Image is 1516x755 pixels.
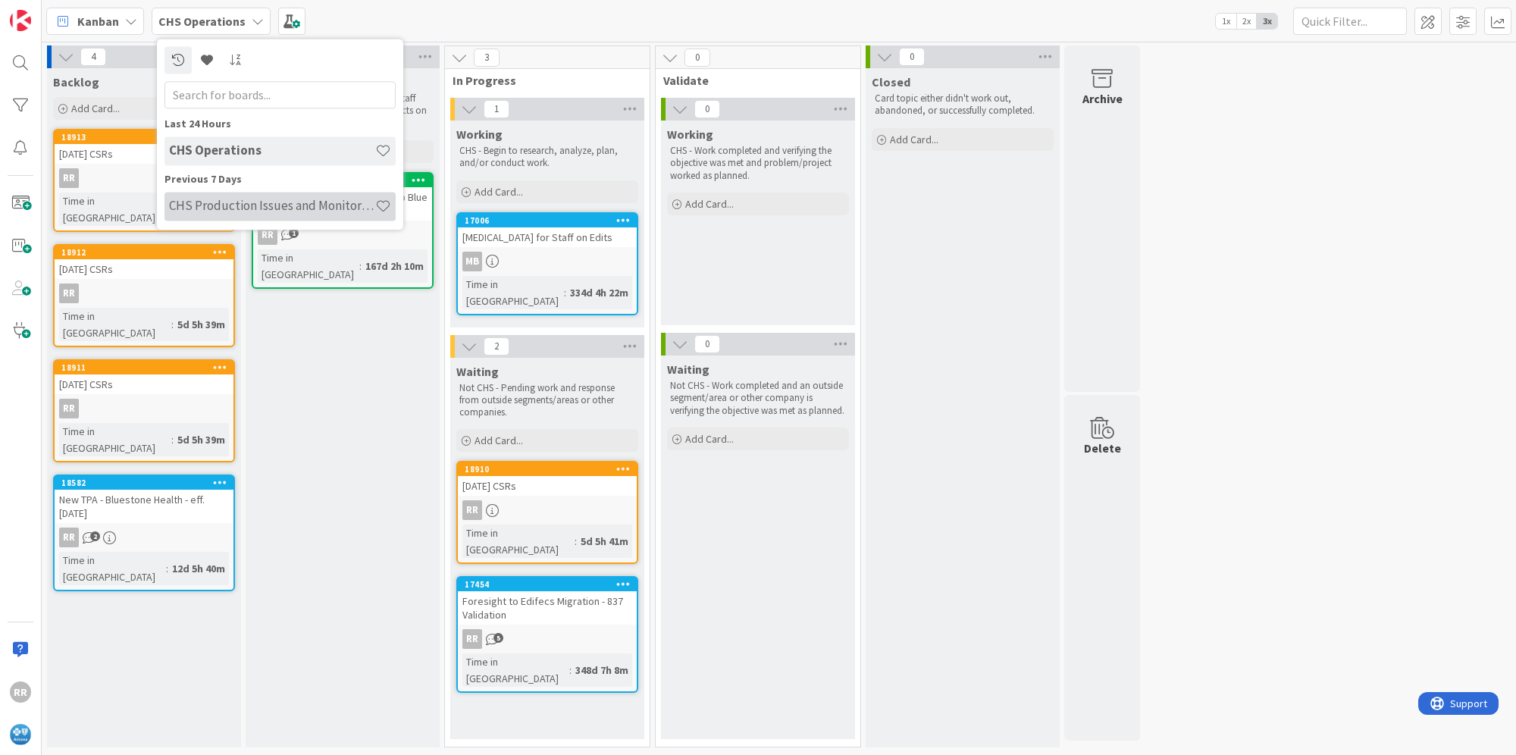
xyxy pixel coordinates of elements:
div: RR [253,225,432,245]
div: New TPA - Bluestone Health - eff. [DATE] [55,490,233,523]
span: Support [32,2,69,20]
span: 1x [1216,14,1236,29]
span: 5 [493,633,503,643]
a: 17454Foresight to Edifecs Migration - 837 ValidationRRTime in [GEOGRAPHIC_DATA]:348d 7h 8m [456,576,638,693]
div: 5d 5h 41m [577,533,632,550]
div: [DATE] CSRs [55,374,233,394]
div: 18910[DATE] CSRs [458,462,637,496]
h4: CHS Production Issues and Monitoring [169,199,375,214]
span: Add Card... [71,102,120,115]
div: Time in [GEOGRAPHIC_DATA] [59,423,171,456]
span: 0 [694,335,720,353]
div: 17006 [465,215,637,226]
span: Validate [663,73,841,88]
div: [DATE] CSRs [55,259,233,279]
div: RR [258,225,277,245]
span: Working [456,127,503,142]
div: Time in [GEOGRAPHIC_DATA] [258,249,359,283]
div: RR [458,629,637,649]
div: Previous 7 Days [164,171,396,187]
div: 17006[MEDICAL_DATA] for Staff on Edits [458,214,637,247]
img: avatar [10,724,31,745]
div: RR [10,681,31,703]
div: 17454 [465,579,637,590]
span: Add Card... [475,185,523,199]
span: 2 [90,531,100,541]
span: : [575,533,577,550]
div: MB [462,252,482,271]
div: 348d 7h 8m [572,662,632,678]
a: 18582New TPA - Bluestone Health - eff. [DATE]RRTime in [GEOGRAPHIC_DATA]:12d 5h 40m [53,475,235,591]
div: 18913 [55,130,233,144]
a: 18911[DATE] CSRsRRTime in [GEOGRAPHIC_DATA]:5d 5h 39m [53,359,235,462]
span: 1 [289,228,299,238]
span: : [171,431,174,448]
span: Add Card... [890,133,938,146]
div: Last 24 Hours [164,116,396,132]
span: 2x [1236,14,1257,29]
p: Card topic either didn't work out, abandoned, or successfully completed. [875,92,1051,117]
div: RR [55,168,233,188]
div: RR [55,284,233,303]
a: 18912[DATE] CSRsRRTime in [GEOGRAPHIC_DATA]:5d 5h 39m [53,244,235,347]
span: Add Card... [685,197,734,211]
h4: CHS Operations [169,143,375,158]
p: CHS - Work completed and verifying the objective was met and problem/project worked as planned. [670,145,846,182]
span: Working [667,127,713,142]
div: RR [59,399,79,418]
span: : [569,662,572,678]
img: Visit kanbanzone.com [10,10,31,31]
div: Delete [1084,439,1121,457]
span: 0 [899,48,925,66]
div: 167d 2h 10m [362,258,428,274]
span: 3 [474,49,500,67]
a: 18913[DATE] CSRsRRTime in [GEOGRAPHIC_DATA]:5d 5h 39m [53,129,235,232]
span: 2 [484,337,509,356]
div: MB [458,252,637,271]
div: 18913[DATE] CSRs [55,130,233,164]
span: Add Card... [685,432,734,446]
b: CHS Operations [158,14,246,29]
div: [MEDICAL_DATA] for Staff on Edits [458,227,637,247]
div: 18582 [61,478,233,488]
span: 0 [694,100,720,118]
span: Closed [872,74,910,89]
span: 4 [80,48,106,66]
span: Add Card... [475,434,523,447]
div: RR [55,528,233,547]
div: 18582 [55,476,233,490]
input: Quick Filter... [1293,8,1407,35]
div: [DATE] CSRs [458,476,637,496]
div: Time in [GEOGRAPHIC_DATA] [462,653,569,687]
div: 17454 [458,578,637,591]
div: Time in [GEOGRAPHIC_DATA] [462,525,575,558]
div: 18912[DATE] CSRs [55,246,233,279]
div: RR [458,500,637,520]
input: Search for boards... [164,81,396,108]
div: RR [462,629,482,649]
div: 18912 [61,247,233,258]
div: 17454Foresight to Edifecs Migration - 837 Validation [458,578,637,625]
div: RR [55,399,233,418]
div: RR [59,168,79,188]
span: : [171,316,174,333]
p: Not CHS - Work completed and an outside segment/area or other company is verifying the objective ... [670,380,846,417]
span: : [564,284,566,301]
div: 18913 [61,132,233,143]
span: : [166,560,168,577]
span: : [359,258,362,274]
div: 18911 [55,361,233,374]
div: 18911 [61,362,233,373]
div: 18910 [458,462,637,476]
a: 18910[DATE] CSRsRRTime in [GEOGRAPHIC_DATA]:5d 5h 41m [456,461,638,564]
div: Time in [GEOGRAPHIC_DATA] [59,552,166,585]
div: 17006 [458,214,637,227]
a: 18306CHS SharePoint Site Migration to Blue KnowledgeRRTime in [GEOGRAPHIC_DATA]:167d 2h 10m [252,172,434,289]
div: RR [59,528,79,547]
div: RR [59,284,79,303]
span: Kanban [77,12,119,30]
span: In Progress [453,73,631,88]
div: [DATE] CSRs [55,144,233,164]
div: Time in [GEOGRAPHIC_DATA] [59,193,171,226]
span: Waiting [456,364,499,379]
